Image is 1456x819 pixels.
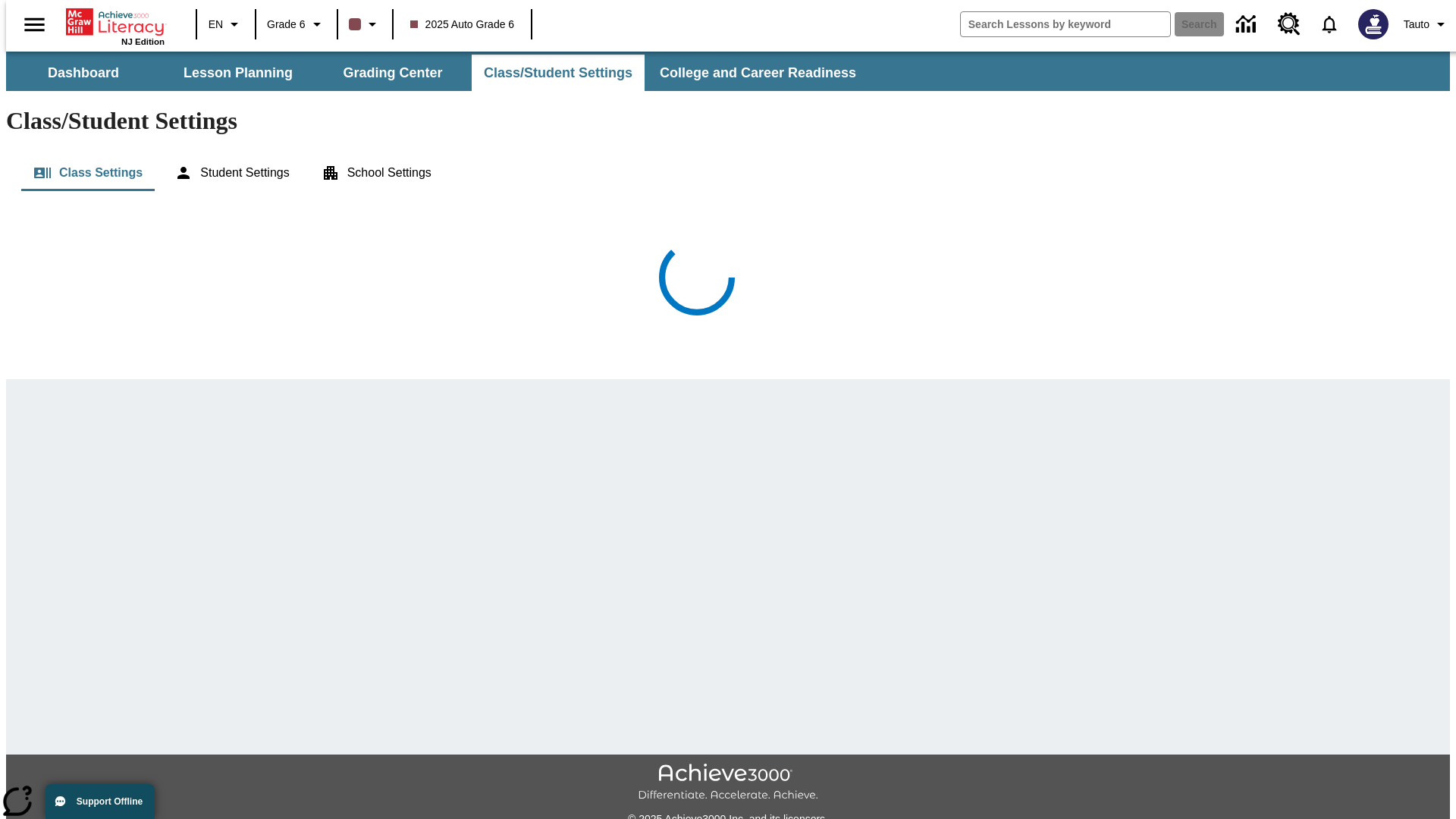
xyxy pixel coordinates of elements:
[66,5,165,46] div: Home
[162,155,301,191] button: Student Settings
[638,764,818,802] img: Achieve3000 Differentiate Accelerate Achieve
[66,7,165,37] a: Home
[267,17,306,33] span: Grade 6
[261,11,332,38] button: Grade: Grade 6, Select a grade
[6,55,870,91] div: SubNavbar
[343,11,388,38] button: Class color is dark brown. Change class color
[162,55,314,91] button: Lesson Planning
[1398,11,1456,38] button: Profile/Settings
[472,55,645,91] button: Class/Student Settings
[12,2,57,47] button: Open side menu
[77,796,143,807] span: Support Offline
[45,784,155,819] button: Support Offline
[1349,5,1398,44] button: Select a new avatar
[6,52,1450,91] div: SubNavbar
[1227,4,1269,45] a: Data Center
[410,17,515,33] span: 2025 Auto Grade 6
[1358,9,1389,39] img: Avatar
[6,107,1450,135] h1: Class/Student Settings
[1310,5,1349,44] a: Notifications
[309,155,444,191] button: School Settings
[21,155,155,191] button: Class Settings
[21,155,1435,191] div: Class/Student Settings
[202,11,250,38] button: Language: EN, Select a language
[317,55,469,91] button: Grading Center
[961,12,1170,36] input: search field
[209,17,223,33] span: EN
[121,37,165,46] span: NJ Edition
[1404,17,1429,33] span: Tauto
[1269,4,1310,45] a: Resource Center, Will open in new tab
[648,55,868,91] button: College and Career Readiness
[8,55,159,91] button: Dashboard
